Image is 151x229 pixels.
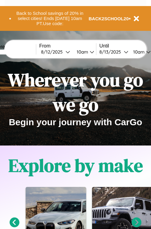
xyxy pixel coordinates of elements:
b: BACK2SCHOOL20 [89,16,129,21]
button: 8/12/2025 [39,49,72,55]
div: 10am [74,49,90,55]
div: 8 / 13 / 2025 [99,49,124,55]
div: 8 / 12 / 2025 [41,49,66,55]
button: Back to School savings of 20% in select cities! Ends [DATE] 10am PT.Use code: [11,9,89,28]
div: 10am [130,49,146,55]
button: 10am [72,49,96,55]
h1: Explore by make [8,153,143,178]
label: From [39,43,96,49]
